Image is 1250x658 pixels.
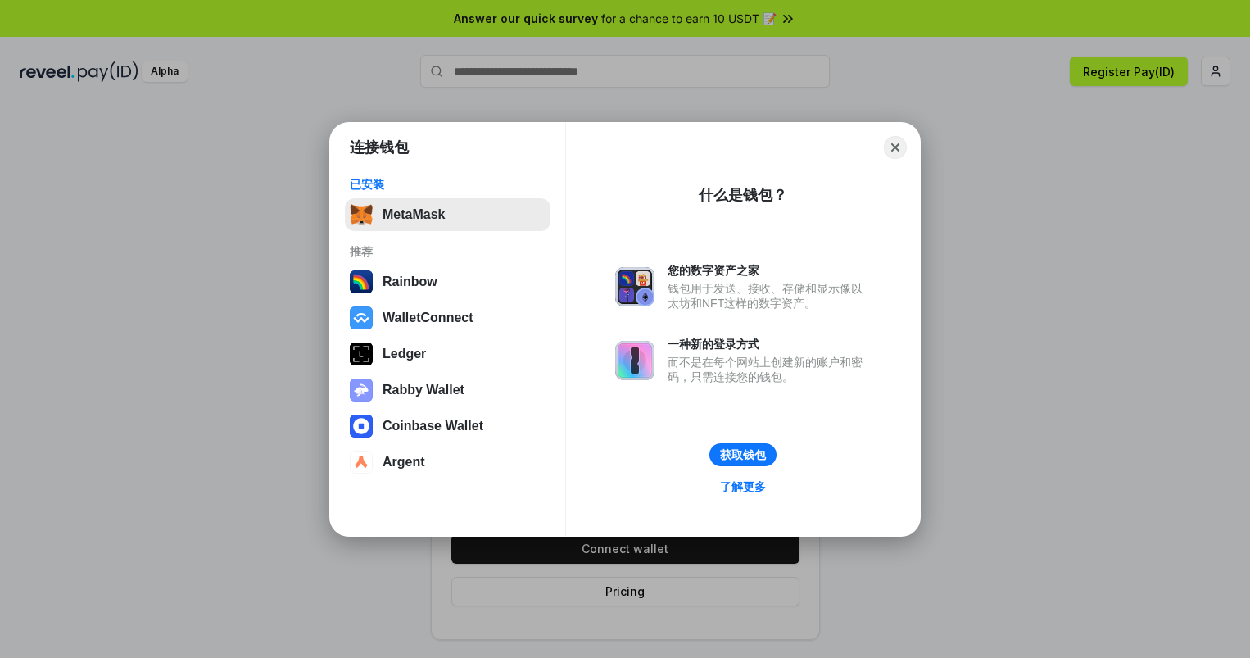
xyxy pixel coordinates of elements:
button: Rabby Wallet [345,374,550,406]
div: Rainbow [383,275,437,289]
div: Rabby Wallet [383,383,464,397]
div: Ledger [383,347,426,361]
div: Argent [383,455,425,470]
img: svg+xml,%3Csvg%20width%3D%2228%22%20height%3D%2228%22%20viewBox%3D%220%200%2028%2028%22%20fill%3D... [350,415,373,438]
img: svg+xml,%3Csvg%20xmlns%3D%22http%3A%2F%2Fwww.w3.org%2F2000%2Fsvg%22%20fill%3D%22none%22%20viewBox... [615,341,654,380]
div: 而不是在每个网站上创建新的账户和密码，只需连接您的钱包。 [668,355,871,384]
img: svg+xml,%3Csvg%20xmlns%3D%22http%3A%2F%2Fwww.w3.org%2F2000%2Fsvg%22%20width%3D%2228%22%20height%3... [350,343,373,365]
button: Close [884,136,907,159]
div: 了解更多 [720,479,766,494]
div: 钱包用于发送、接收、存储和显示像以太坊和NFT这样的数字资产。 [668,281,871,311]
button: Rainbow [345,265,550,298]
button: Argent [345,446,550,479]
div: 您的数字资产之家 [668,263,871,278]
div: 获取钱包 [720,447,766,462]
button: WalletConnect [345,302,550,334]
a: 了解更多 [710,476,776,497]
div: 推荐 [350,244,546,259]
img: svg+xml,%3Csvg%20fill%3D%22none%22%20height%3D%2233%22%20viewBox%3D%220%200%2035%2033%22%20width%... [350,203,373,226]
img: svg+xml,%3Csvg%20xmlns%3D%22http%3A%2F%2Fwww.w3.org%2F2000%2Fsvg%22%20fill%3D%22none%22%20viewBox... [350,379,373,402]
img: svg+xml,%3Csvg%20width%3D%2228%22%20height%3D%2228%22%20viewBox%3D%220%200%2028%2028%22%20fill%3D... [350,451,373,474]
div: 一种新的登录方式 [668,337,871,352]
div: 已安装 [350,177,546,192]
button: MetaMask [345,198,550,231]
div: 什么是钱包？ [699,185,787,205]
button: Coinbase Wallet [345,410,550,442]
div: MetaMask [383,207,445,222]
img: svg+xml,%3Csvg%20xmlns%3D%22http%3A%2F%2Fwww.w3.org%2F2000%2Fsvg%22%20fill%3D%22none%22%20viewBox... [615,267,654,306]
button: 获取钱包 [709,443,777,466]
div: Coinbase Wallet [383,419,483,433]
h1: 连接钱包 [350,138,409,157]
img: svg+xml,%3Csvg%20width%3D%22120%22%20height%3D%22120%22%20viewBox%3D%220%200%20120%20120%22%20fil... [350,270,373,293]
button: Ledger [345,338,550,370]
div: WalletConnect [383,311,473,325]
img: svg+xml,%3Csvg%20width%3D%2228%22%20height%3D%2228%22%20viewBox%3D%220%200%2028%2028%22%20fill%3D... [350,306,373,329]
